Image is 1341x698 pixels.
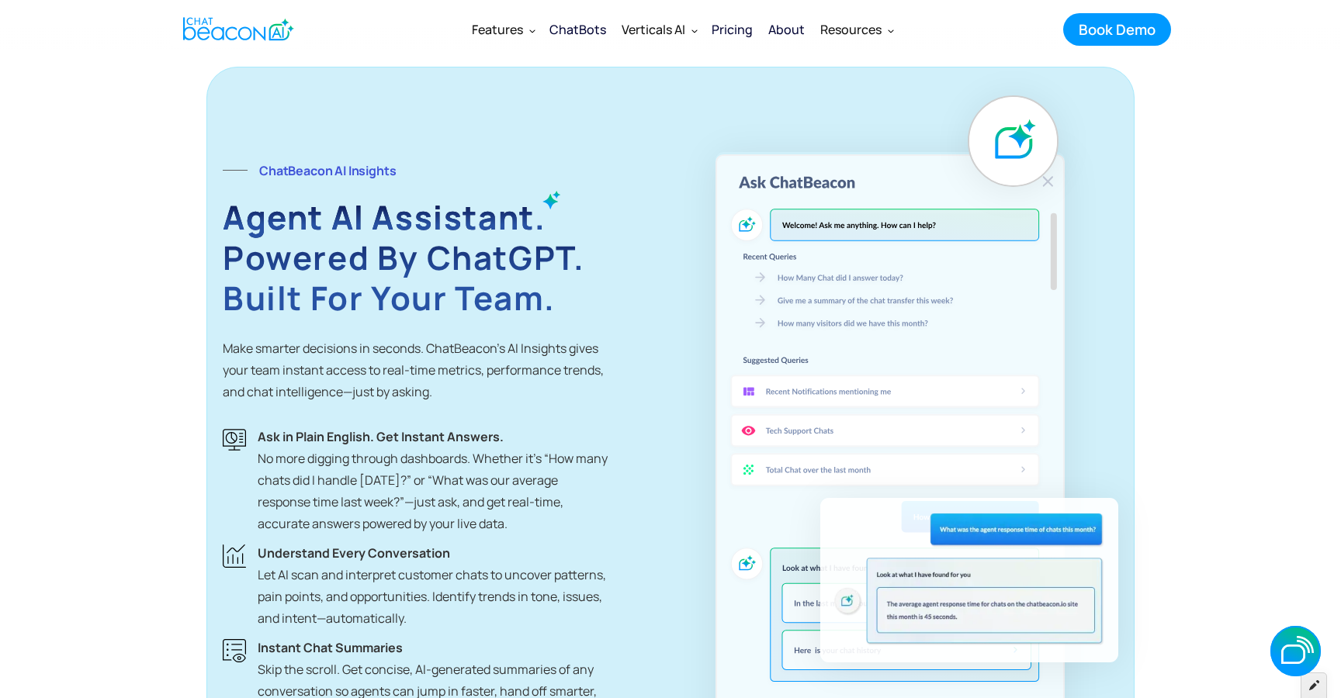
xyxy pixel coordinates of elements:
[614,11,704,48] div: Verticals AI
[622,19,685,40] div: Verticals AI
[464,11,542,48] div: Features
[691,27,698,33] img: Dropdown
[529,27,535,33] img: Dropdown
[1079,19,1156,40] div: Book Demo
[761,9,813,50] a: About
[768,19,805,40] div: About
[712,19,753,40] div: Pricing
[258,542,608,629] div: Let AI scan and interpret customer chats to uncover patterns, pain points, and opportunities. Ide...
[813,11,900,48] div: Resources
[820,19,882,40] div: Resources
[549,19,606,40] div: ChatBots
[258,426,608,534] div: No more digging through dashboards. Whether it’s “How many chats did I handle [DATE]?” or “What w...
[704,9,761,50] a: Pricing
[223,195,546,240] strong: Agent Al Assistant.
[1063,13,1171,46] a: Book Demo
[258,544,450,562] strong: Understand Every Conversation ‍
[258,639,403,656] strong: Instant Chat Summaries
[542,9,614,50] a: ChatBots
[888,27,894,33] img: Dropdown
[223,275,556,320] strong: Built for your team.
[472,19,523,40] div: Features
[223,235,584,280] strong: Powered by ChatGPT.
[223,170,248,171] img: Line
[820,498,1118,662] img: ChatBeacon AI produces the answers you need
[968,95,1059,187] img: ChatBeacon AI now introduces generative AI assistance.
[170,10,303,48] a: home
[223,337,608,403] p: Make smarter decisions in seconds. ChatBeacon’s AI Insights gives your team instant access to rea...
[258,428,504,445] strong: Ask in Plain English. Get Instant Answers. ‍
[259,162,396,179] strong: ChatBeacon AI Insights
